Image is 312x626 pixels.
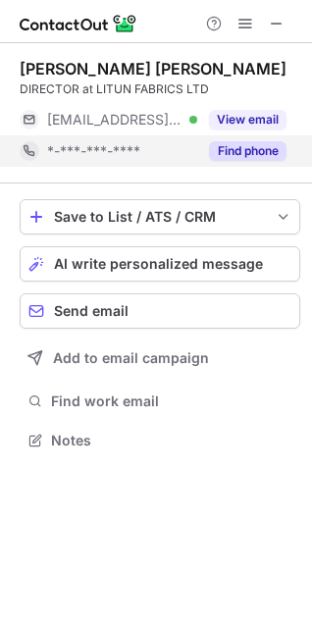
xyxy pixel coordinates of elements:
button: Add to email campaign [20,340,300,376]
div: Save to List / ATS / CRM [54,209,266,225]
button: Find work email [20,388,300,415]
span: AI write personalized message [54,256,263,272]
button: AI write personalized message [20,246,300,282]
span: Send email [54,303,129,319]
button: save-profile-one-click [20,199,300,235]
img: ContactOut v5.3.10 [20,12,137,35]
button: Reveal Button [209,110,286,130]
div: DIRECTOR at LITUN FABRICS LTD [20,80,300,98]
div: [PERSON_NAME] [PERSON_NAME] [20,59,286,78]
span: Add to email campaign [53,350,209,366]
span: [EMAIL_ADDRESS][DOMAIN_NAME] [47,111,182,129]
span: Notes [51,432,292,449]
button: Reveal Button [209,141,286,161]
span: Find work email [51,392,292,410]
button: Notes [20,427,300,454]
button: Send email [20,293,300,329]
